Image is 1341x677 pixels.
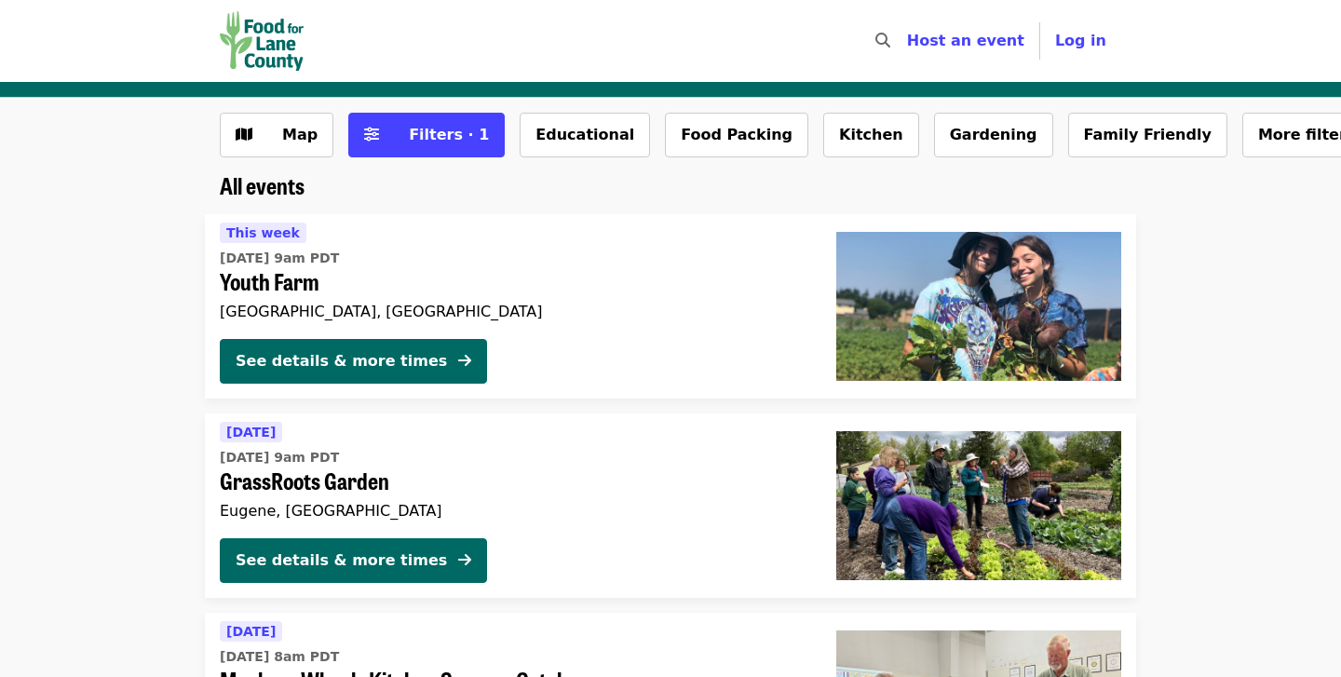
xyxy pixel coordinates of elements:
span: Youth Farm [220,268,806,295]
span: Log in [1055,32,1106,49]
button: Gardening [934,113,1053,157]
button: Kitchen [823,113,919,157]
div: [GEOGRAPHIC_DATA], [GEOGRAPHIC_DATA] [220,303,806,320]
span: [DATE] [226,624,276,639]
span: Filters · 1 [409,126,489,143]
span: GrassRoots Garden [220,467,806,494]
button: Family Friendly [1068,113,1227,157]
input: Search [901,19,916,63]
span: This week [226,225,300,240]
button: Food Packing [665,113,808,157]
button: See details & more times [220,538,487,583]
div: Eugene, [GEOGRAPHIC_DATA] [220,502,806,520]
button: Show map view [220,113,333,157]
span: All events [220,169,305,201]
div: See details & more times [236,350,447,372]
time: [DATE] 8am PDT [220,647,339,667]
a: See details for "GrassRoots Garden" [205,413,1136,598]
button: Educational [520,113,650,157]
span: [DATE] [226,425,276,440]
button: Log in [1040,22,1121,60]
button: See details & more times [220,339,487,384]
i: map icon [236,126,252,143]
time: [DATE] 9am PDT [220,249,339,268]
a: See details for "Youth Farm" [205,214,1136,399]
button: Filters (1 selected) [348,113,505,157]
a: Host an event [907,32,1024,49]
span: Map [282,126,318,143]
img: Food for Lane County - Home [220,11,304,71]
time: [DATE] 9am PDT [220,448,339,467]
i: sliders-h icon [364,126,379,143]
i: search icon [875,32,890,49]
img: Youth Farm organized by Food for Lane County [836,232,1121,381]
i: arrow-right icon [458,352,471,370]
i: arrow-right icon [458,551,471,569]
img: GrassRoots Garden organized by Food for Lane County [836,431,1121,580]
div: See details & more times [236,549,447,572]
